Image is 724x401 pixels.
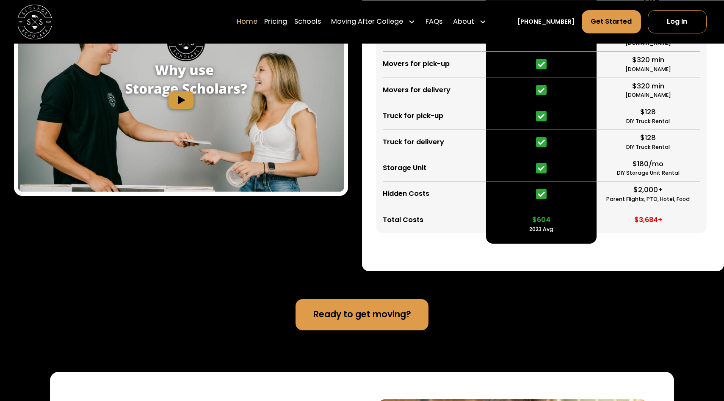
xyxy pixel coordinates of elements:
a: Home [237,10,257,34]
img: Storage Scholars - How it Works video. [18,8,344,192]
a: open lightbox [18,8,344,192]
div: DIY Truck Rental [626,118,670,125]
a: FAQs [426,10,442,34]
div: Truck for pick-up [383,111,443,121]
div: Moving After College [331,16,403,27]
div: DIY Truck Rental [626,143,670,151]
a: Log In [648,10,707,33]
div: Moving After College [328,10,419,34]
img: Storage Scholars main logo [17,4,52,39]
div: Movers for delivery [383,85,450,96]
a: Schools [294,10,321,34]
div: $320 min [632,81,664,92]
div: 2023 Avg [529,225,553,233]
div: $128 [640,107,656,118]
div: Hidden Costs [383,189,429,199]
a: Get Started [582,10,641,33]
div: $604 [532,215,550,225]
div: $128 [640,133,656,143]
div: [DOMAIN_NAME] [625,66,671,73]
div: [DOMAIN_NAME] [625,91,671,99]
div: About [450,10,490,34]
div: [DOMAIN_NAME] [625,39,671,47]
div: Parent Flights, PTO, Hotel, Food [606,195,690,203]
div: Storage Unit [383,163,426,173]
div: $3,684+ [634,215,662,225]
div: $320 min [632,55,664,66]
div: $180/mo [633,159,663,170]
a: Ready to get moving? [296,299,429,330]
div: Movers for pick-up [383,59,450,69]
div: $2,000+ [633,185,663,195]
div: DIY Storage Unit Rental [617,169,680,177]
div: Total Costs [383,215,423,225]
a: Pricing [264,10,287,34]
a: [PHONE_NUMBER] [517,17,575,26]
div: About [453,16,474,27]
div: Truck for delivery [383,137,444,148]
